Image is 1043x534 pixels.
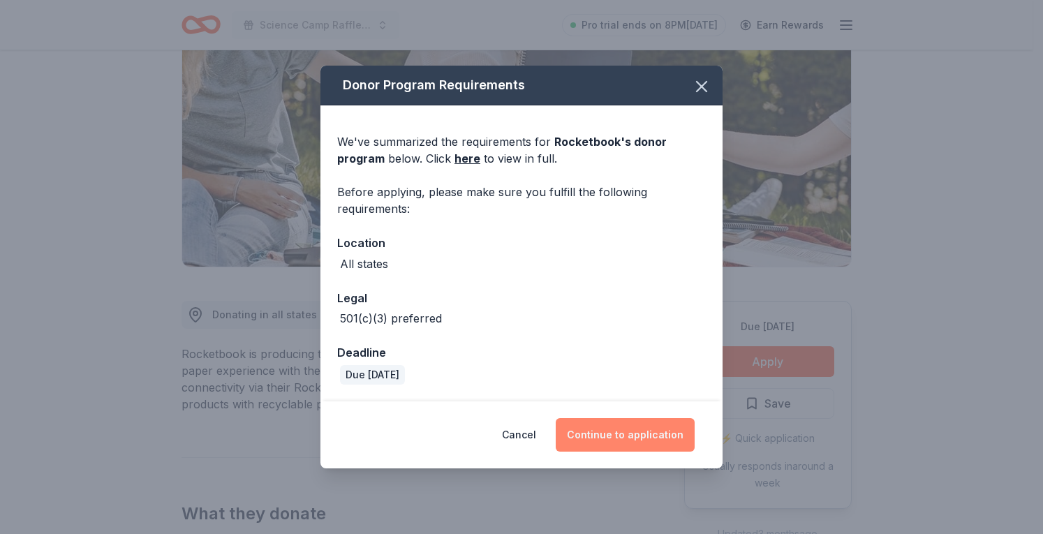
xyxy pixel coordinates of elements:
div: Location [337,234,706,252]
div: Donor Program Requirements [320,66,723,105]
button: Continue to application [556,418,695,452]
div: 501(c)(3) preferred [340,310,442,327]
div: Due [DATE] [340,365,405,385]
div: Before applying, please make sure you fulfill the following requirements: [337,184,706,217]
a: here [454,150,480,167]
div: We've summarized the requirements for below. Click to view in full. [337,133,706,167]
button: Cancel [502,418,536,452]
div: Legal [337,289,706,307]
div: All states [340,255,388,272]
div: Deadline [337,343,706,362]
